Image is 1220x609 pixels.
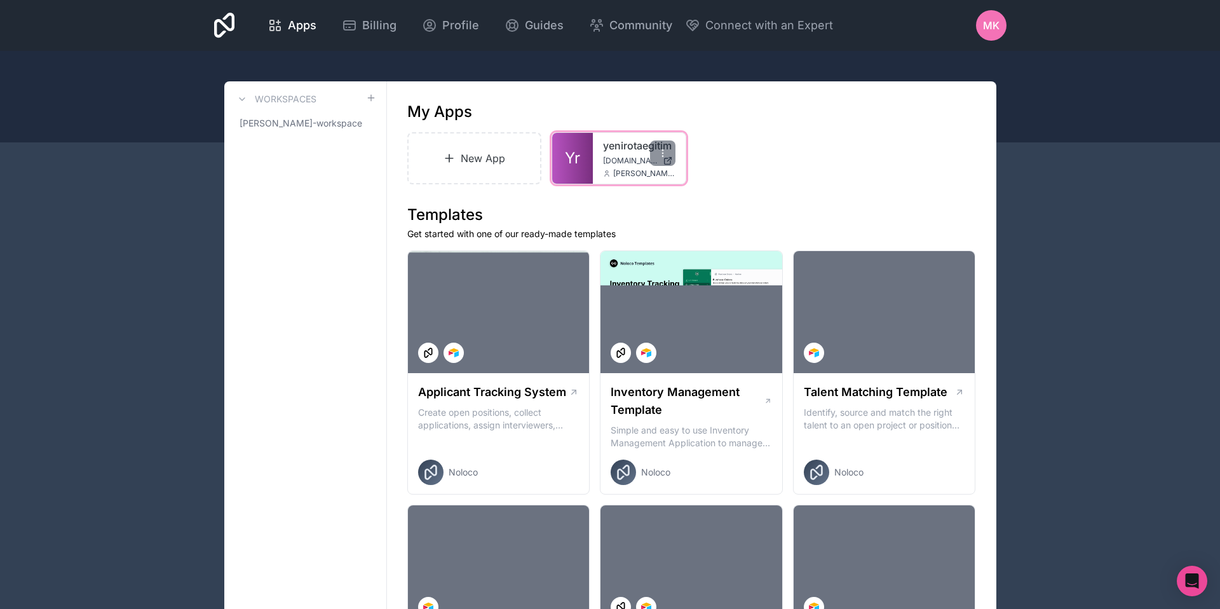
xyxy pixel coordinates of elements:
span: Guides [525,17,564,34]
span: Noloco [641,466,670,479]
span: Noloco [449,466,478,479]
span: [PERSON_NAME][EMAIL_ADDRESS][DOMAIN_NAME] [613,168,675,179]
div: Open Intercom Messenger [1177,566,1207,596]
p: Simple and easy to use Inventory Management Application to manage your stock, orders and Manufact... [611,424,772,449]
h1: Templates [407,205,976,225]
button: Connect with an Expert [685,17,833,34]
img: Airtable Logo [809,348,819,358]
a: [PERSON_NAME]-workspace [234,112,376,135]
p: Identify, source and match the right talent to an open project or position with our Talent Matchi... [804,406,965,432]
a: Workspaces [234,92,316,107]
span: Billing [362,17,396,34]
h1: My Apps [407,102,472,122]
span: Connect with an Expert [705,17,833,34]
span: [PERSON_NAME]-workspace [240,117,362,130]
h1: Inventory Management Template [611,383,763,419]
p: Get started with one of our ready-made templates [407,228,976,240]
span: Community [609,17,672,34]
a: yenirotaegitim [603,138,675,153]
a: Community [579,11,682,39]
p: Create open positions, collect applications, assign interviewers, centralise candidate feedback a... [418,406,579,432]
span: MK [983,18,1000,33]
span: [DOMAIN_NAME] [603,156,658,166]
a: New App [407,132,542,184]
span: Yr [565,148,580,168]
img: Airtable Logo [449,348,459,358]
a: Yr [552,133,593,184]
h1: Applicant Tracking System [418,383,566,401]
a: [DOMAIN_NAME] [603,156,675,166]
h3: Workspaces [255,93,316,106]
img: Airtable Logo [641,348,651,358]
a: Guides [494,11,574,39]
span: Profile [442,17,479,34]
a: Apps [257,11,327,39]
span: Apps [288,17,316,34]
a: Billing [332,11,407,39]
h1: Talent Matching Template [804,383,947,401]
span: Noloco [834,466,864,479]
a: Profile [412,11,489,39]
